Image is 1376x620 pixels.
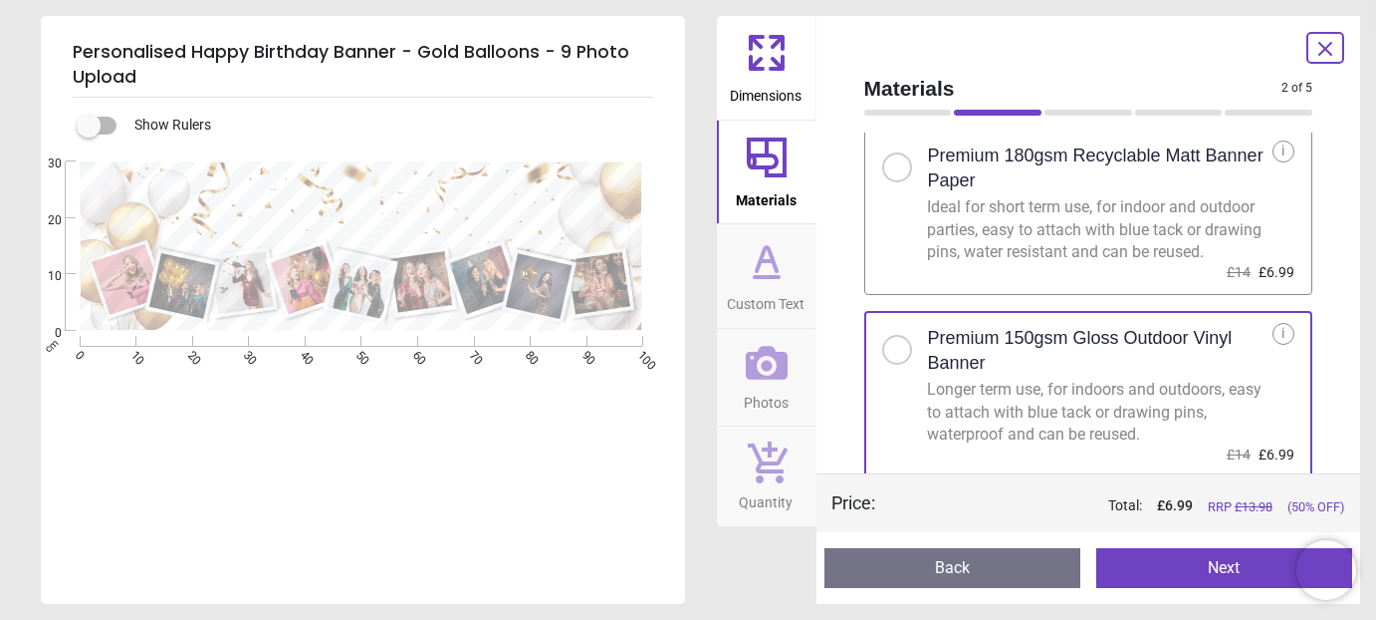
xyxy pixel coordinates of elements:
[736,181,797,211] span: Materials
[728,285,805,315] span: Custom Text
[717,427,816,526] button: Quantity
[744,384,789,414] span: Photos
[864,74,1282,103] span: Materials
[1208,498,1272,516] span: RRP
[89,114,685,138] div: Show Rulers
[928,379,1273,446] div: Longer term use, for indoors and outdoors, easy to attach with blue tack or drawing pins, waterpr...
[717,329,816,427] button: Photos
[906,496,1345,516] div: Total:
[928,326,1273,376] h2: Premium 150gsm Gloss Outdoor Vinyl Banner
[717,121,816,224] button: Materials
[731,77,803,107] span: Dimensions
[24,268,62,285] span: 10
[1287,498,1344,516] span: (50% OFF)
[1157,496,1193,516] span: £
[1272,323,1294,345] div: i
[1281,80,1312,97] span: 2 of 5
[73,32,653,98] h5: Personalised Happy Birthday Banner - Gold Balloons - 9 Photo Upload
[928,144,1273,193] h2: Premium 180gsm Recyclable Matt Banner Paper
[1227,264,1251,280] span: £14
[1096,548,1352,588] button: Next
[1165,497,1193,513] span: 6.99
[740,483,794,513] span: Quantity
[1296,540,1356,600] iframe: Brevo live chat
[928,196,1273,263] div: Ideal for short term use, for indoor and outdoor parties, easy to attach with blue tack or drawin...
[1235,499,1272,514] span: £ 13.98
[832,490,876,515] div: Price :
[717,224,816,328] button: Custom Text
[717,16,816,120] button: Dimensions
[1272,141,1294,162] div: i
[24,325,62,342] span: 0
[24,212,62,229] span: 20
[824,548,1080,588] button: Back
[24,155,62,172] span: 30
[1259,264,1294,280] span: £6.99
[1227,447,1251,463] span: £14
[1259,447,1294,463] span: £6.99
